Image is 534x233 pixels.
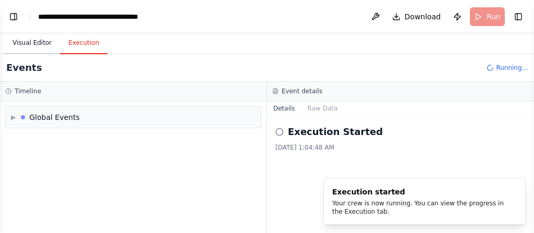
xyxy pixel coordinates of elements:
[11,113,16,121] span: ▶
[275,143,526,152] div: [DATE] 1:04:48 AM
[511,9,526,24] button: Show right sidebar
[405,11,441,22] span: Download
[288,125,383,139] h2: Execution Started
[267,101,301,116] button: Details
[388,7,445,26] button: Download
[332,199,513,216] div: Your crew is now running. You can view the progress in the Execution tab.
[15,87,41,95] h3: Timeline
[6,60,42,75] h2: Events
[38,11,155,22] nav: breadcrumb
[301,101,344,116] button: Raw Data
[6,9,21,24] button: Show left sidebar
[4,32,60,54] button: Visual Editor
[496,64,528,72] span: Running...
[60,32,107,54] button: Execution
[282,87,322,95] h3: Event details
[332,187,513,197] div: Execution started
[29,112,80,122] div: Global Events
